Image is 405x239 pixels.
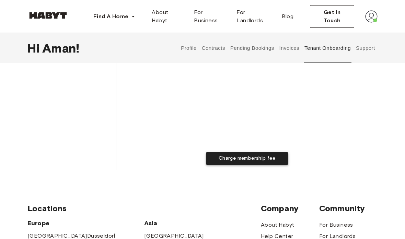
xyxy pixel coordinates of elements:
[261,221,294,229] a: About Habyt
[152,8,183,25] span: About Habyt
[27,219,144,228] span: Europe
[276,5,299,27] a: Blog
[278,33,300,63] button: Invoices
[144,219,202,228] span: Asia
[201,33,226,63] button: Contracts
[88,10,141,23] button: Find A Home
[229,33,275,63] button: Pending Bookings
[261,204,319,214] span: Company
[319,204,378,214] span: Community
[310,5,354,28] button: Get in Touch
[319,221,353,229] a: For Business
[231,5,276,27] a: For Landlords
[236,8,270,25] span: For Landlords
[206,152,288,165] button: Charge membership fee
[304,33,352,63] button: Tenant Onboarding
[194,8,225,25] span: For Business
[180,33,198,63] button: Profile
[42,41,79,55] span: Aman !
[316,8,348,25] span: Get in Touch
[27,204,261,214] span: Locations
[27,12,69,19] img: Habyt
[365,10,378,23] img: avatar
[178,33,378,63] div: user profile tabs
[282,12,294,21] span: Blog
[188,5,231,27] a: For Business
[27,41,42,55] span: Hi
[146,5,188,27] a: About Habyt
[355,33,376,63] button: Support
[93,12,128,21] span: Find A Home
